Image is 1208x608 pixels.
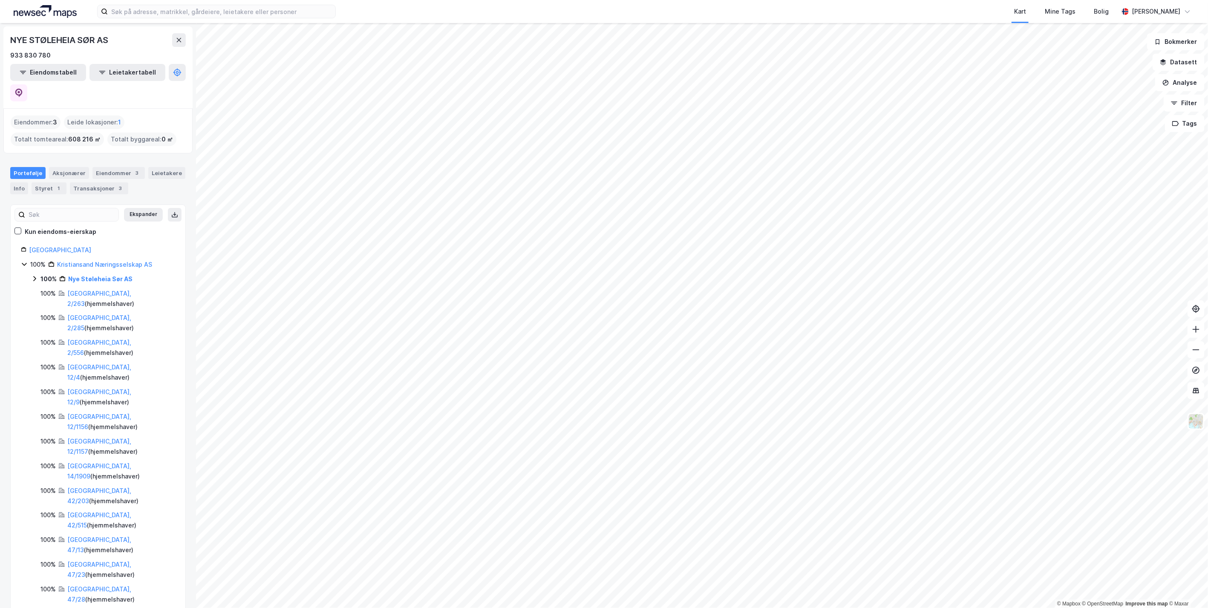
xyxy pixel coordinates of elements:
div: 100% [40,486,56,496]
button: Eiendomstabell [10,64,86,81]
a: [GEOGRAPHIC_DATA] [29,246,91,254]
div: Kart [1014,6,1026,17]
div: ( hjemmelshaver ) [67,510,175,530]
div: ( hjemmelshaver ) [67,584,175,605]
button: Filter [1164,95,1205,112]
div: 100% [40,337,56,348]
div: ( hjemmelshaver ) [67,559,175,580]
div: Transaksjoner [70,182,128,194]
input: Søk på adresse, matrikkel, gårdeiere, leietakere eller personer [108,5,335,18]
div: 3 [133,169,141,177]
div: Kontrollprogram for chat [1165,567,1208,608]
div: 100% [40,510,56,520]
div: 100% [40,362,56,372]
a: OpenStreetMap [1082,601,1124,607]
div: 100% [40,313,56,323]
button: Leietakertabell [89,64,165,81]
div: 100% [40,412,56,422]
div: Totalt tomteareal : [11,133,104,146]
div: 3 [116,184,125,193]
a: [GEOGRAPHIC_DATA], 42/515 [67,511,131,529]
button: Tags [1165,115,1205,132]
div: Bolig [1094,6,1109,17]
div: 100% [40,387,56,397]
div: 100% [40,274,57,284]
div: Styret [32,182,66,194]
div: ( hjemmelshaver ) [67,486,175,506]
span: 0 ㎡ [161,134,173,144]
a: [GEOGRAPHIC_DATA], 14/1909 [67,462,131,480]
span: 608 216 ㎡ [68,134,101,144]
div: Kun eiendoms-eierskap [25,227,96,237]
a: [GEOGRAPHIC_DATA], 47/13 [67,536,131,553]
span: 1 [118,117,121,127]
button: Datasett [1153,54,1205,71]
div: Totalt byggareal : [107,133,176,146]
img: Z [1188,413,1204,429]
iframe: Chat Widget [1165,567,1208,608]
input: Søk [25,208,118,221]
a: Improve this map [1126,601,1168,607]
button: Ekspander [124,208,163,222]
img: logo.a4113a55bc3d86da70a041830d287a7e.svg [14,5,77,18]
a: Nye Støleheia Sør AS [68,275,133,282]
a: [GEOGRAPHIC_DATA], 12/9 [67,388,131,406]
div: Aksjonærer [49,167,89,179]
div: 100% [40,559,56,570]
div: [PERSON_NAME] [1132,6,1181,17]
div: ( hjemmelshaver ) [67,362,175,383]
a: [GEOGRAPHIC_DATA], 2/285 [67,314,131,331]
div: Portefølje [10,167,46,179]
div: Leietakere [148,167,185,179]
div: ( hjemmelshaver ) [67,313,175,333]
div: 1 [55,184,63,193]
div: ( hjemmelshaver ) [67,337,175,358]
a: [GEOGRAPHIC_DATA], 47/23 [67,561,131,578]
div: 933 830 780 [10,50,51,61]
div: 100% [30,259,46,270]
div: ( hjemmelshaver ) [67,436,175,457]
div: Mine Tags [1045,6,1075,17]
div: ( hjemmelshaver ) [67,535,175,555]
a: [GEOGRAPHIC_DATA], 47/28 [67,585,131,603]
div: ( hjemmelshaver ) [67,461,175,481]
div: Eiendommer : [11,115,61,129]
div: NYE STØLEHEIA SØR AS [10,33,110,47]
a: [GEOGRAPHIC_DATA], 12/1157 [67,438,131,455]
a: [GEOGRAPHIC_DATA], 42/203 [67,487,131,504]
div: 100% [40,535,56,545]
div: 100% [40,436,56,447]
a: Mapbox [1057,601,1081,607]
div: Eiendommer [92,167,145,179]
a: [GEOGRAPHIC_DATA], 12/1156 [67,413,131,430]
button: Bokmerker [1147,33,1205,50]
div: ( hjemmelshaver ) [67,288,175,309]
a: [GEOGRAPHIC_DATA], 2/263 [67,290,131,307]
div: 100% [40,584,56,594]
div: ( hjemmelshaver ) [67,412,175,432]
div: Leide lokasjoner : [64,115,124,129]
div: ( hjemmelshaver ) [67,387,175,407]
a: [GEOGRAPHIC_DATA], 2/556 [67,339,131,356]
a: Kristiansand Næringsselskap AS [57,261,152,268]
a: [GEOGRAPHIC_DATA], 12/4 [67,363,131,381]
span: 3 [53,117,57,127]
div: 100% [40,288,56,299]
div: Info [10,182,28,194]
button: Analyse [1155,74,1205,91]
div: 100% [40,461,56,471]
